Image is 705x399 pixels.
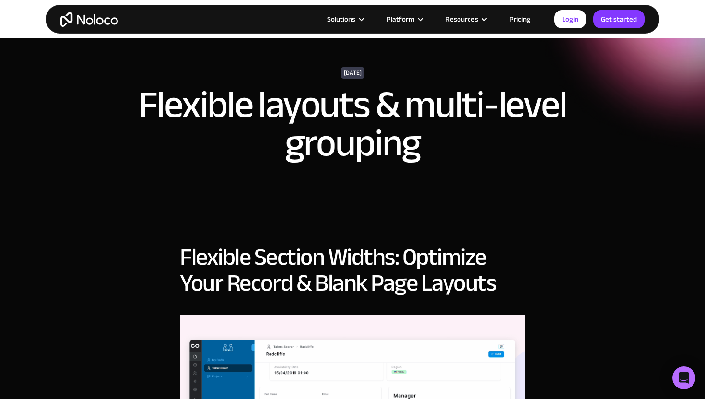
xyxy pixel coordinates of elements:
a: Get started [593,10,645,28]
a: Pricing [497,13,542,25]
div: Platform [375,13,434,25]
div: Resources [446,13,478,25]
h1: Flexible layouts & multi-level grouping [106,86,599,163]
div: [DATE] [341,67,364,79]
div: Platform [387,13,414,25]
h2: Flexible Section Widths: Optimize Your Record & Blank Page Layouts [180,244,525,296]
div: Solutions [315,13,375,25]
a: home [60,12,118,27]
a: Login [554,10,586,28]
div: Solutions [327,13,355,25]
div: Resources [434,13,497,25]
div: Open Intercom Messenger [672,366,695,389]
